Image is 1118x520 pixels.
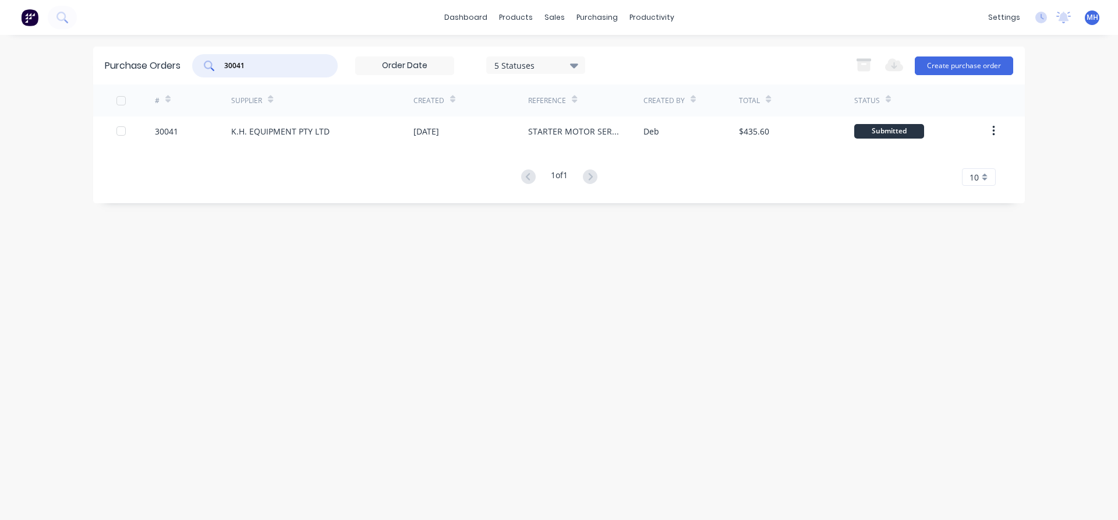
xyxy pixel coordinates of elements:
[413,125,439,137] div: [DATE]
[356,57,454,75] input: Order Date
[1087,12,1098,23] span: MH
[982,9,1026,26] div: settings
[413,95,444,106] div: Created
[739,125,769,137] div: $435.60
[493,9,539,26] div: products
[223,60,320,72] input: Search purchase orders...
[528,125,620,137] div: STARTER MOTOR SERVICE KIT
[539,9,571,26] div: sales
[624,9,680,26] div: productivity
[231,125,330,137] div: K.H. EQUIPMENT PTY LTD
[155,95,160,106] div: #
[915,56,1013,75] button: Create purchase order
[438,9,493,26] a: dashboard
[854,124,924,139] div: Submitted
[231,95,262,106] div: Supplier
[643,125,659,137] div: Deb
[551,169,568,186] div: 1 of 1
[643,95,685,106] div: Created By
[105,59,181,73] div: Purchase Orders
[739,95,760,106] div: Total
[21,9,38,26] img: Factory
[854,95,880,106] div: Status
[494,59,578,71] div: 5 Statuses
[571,9,624,26] div: purchasing
[155,125,178,137] div: 30041
[970,171,979,183] span: 10
[528,95,566,106] div: Reference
